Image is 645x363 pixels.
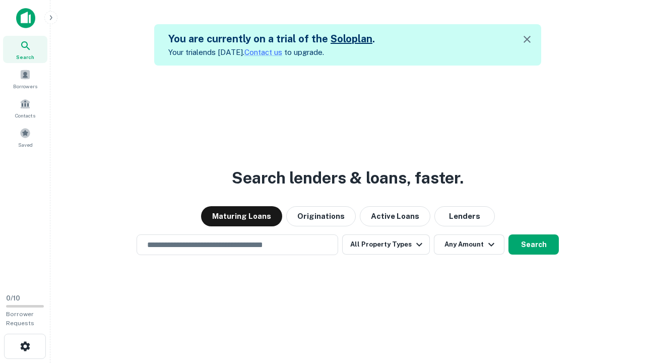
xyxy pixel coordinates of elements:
[15,111,35,119] span: Contacts
[18,141,33,149] span: Saved
[331,33,372,45] a: Soloplan
[508,234,559,255] button: Search
[201,206,282,226] button: Maturing Loans
[3,65,47,92] a: Borrowers
[286,206,356,226] button: Originations
[16,8,35,28] img: capitalize-icon.png
[3,124,47,151] a: Saved
[434,234,504,255] button: Any Amount
[360,206,430,226] button: Active Loans
[244,48,282,56] a: Contact us
[168,31,375,46] h5: You are currently on a trial of the .
[13,82,37,90] span: Borrowers
[595,282,645,331] iframe: Chat Widget
[16,53,34,61] span: Search
[3,94,47,122] a: Contacts
[434,206,495,226] button: Lenders
[6,311,34,327] span: Borrower Requests
[168,46,375,58] p: Your trial ends [DATE]. to upgrade.
[342,234,430,255] button: All Property Types
[232,166,464,190] h3: Search lenders & loans, faster.
[3,36,47,63] a: Search
[6,294,20,302] span: 0 / 10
